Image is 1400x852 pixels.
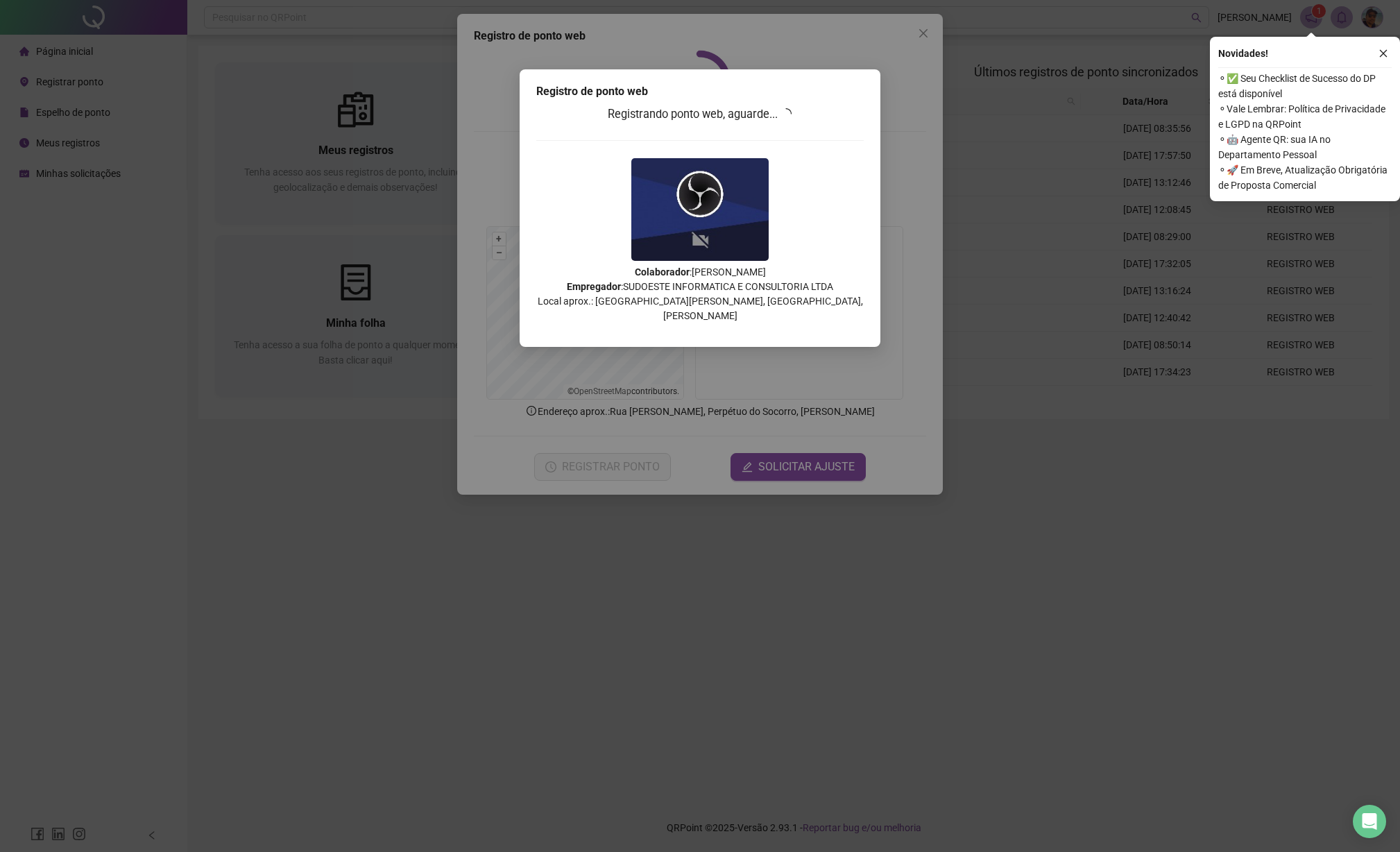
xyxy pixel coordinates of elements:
strong: Colaborador [635,266,690,278]
strong: Empregador [567,281,621,292]
span: loading [780,108,792,119]
span: Novidades ! [1218,46,1268,61]
div: Open Intercom Messenger [1353,805,1386,838]
span: ⚬ 🚀 Em Breve, Atualização Obrigatória de Proposta Comercial [1218,162,1392,193]
span: ⚬ ✅ Seu Checklist de Sucesso do DP está disponível [1218,71,1392,101]
img: 2Q== [631,158,769,261]
p: : [PERSON_NAME] : SUDOESTE INFORMATICA E CONSULTORIA LTDA Local aprox.: [GEOGRAPHIC_DATA][PERSON_... [536,265,864,323]
div: Registro de ponto web [536,83,864,100]
span: ⚬ 🤖 Agente QR: sua IA no Departamento Pessoal [1218,132,1392,162]
h3: Registrando ponto web, aguarde... [536,105,864,123]
span: close [1378,49,1388,58]
span: ⚬ Vale Lembrar: Política de Privacidade e LGPD na QRPoint [1218,101,1392,132]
